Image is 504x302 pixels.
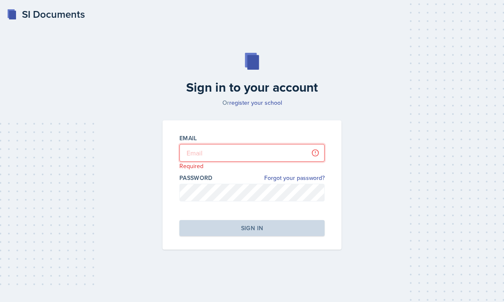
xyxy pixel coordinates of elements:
[179,174,213,182] label: Password
[264,174,325,182] a: Forgot your password?
[241,224,263,232] div: Sign in
[179,134,197,142] label: Email
[179,144,325,162] input: Email
[179,162,325,170] p: Required
[157,98,347,107] p: Or
[157,80,347,95] h2: Sign in to your account
[179,220,325,236] button: Sign in
[229,98,282,107] a: register your school
[7,7,85,22] a: SI Documents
